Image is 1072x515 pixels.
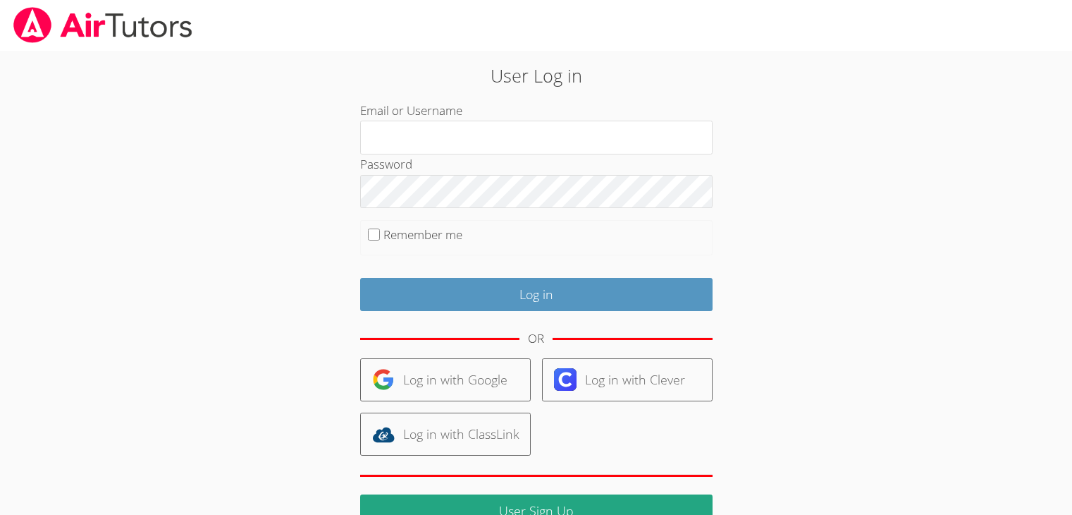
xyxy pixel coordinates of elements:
a: Log in with ClassLink [360,413,531,456]
a: Log in with Clever [542,358,713,401]
img: google-logo-50288ca7cdecda66e5e0955fdab243c47b7ad437acaf1139b6f446037453330a.svg [372,368,395,391]
label: Password [360,156,412,172]
h2: User Log in [247,62,825,89]
label: Remember me [383,226,462,243]
img: classlink-logo-d6bb404cc1216ec64c9a2012d9dc4662098be43eaf13dc465df04b49fa7ab582.svg [372,423,395,446]
label: Email or Username [360,102,462,119]
input: Log in [360,278,713,311]
div: OR [528,329,544,349]
a: Log in with Google [360,358,531,401]
img: clever-logo-6eab21bc6e7a338710f1a6ff85c0baf02591cd810cc4098c63d3a4b26e2feb20.svg [554,368,577,391]
img: airtutors_banner-c4298cdbf04f3fff15de1276eac7730deb9818008684d7c2e4769d2f7ddbe033.png [12,7,194,43]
